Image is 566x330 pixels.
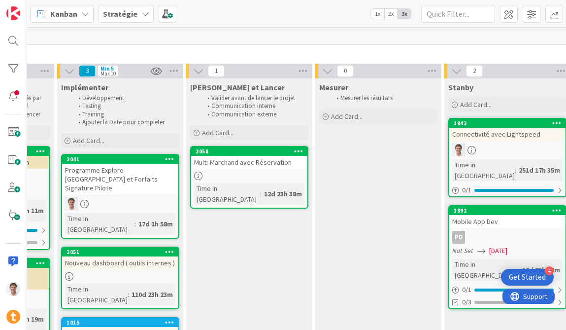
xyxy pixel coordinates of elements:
a: 2058Multi-Marchand avec RéservationTime in [GEOGRAPHIC_DATA]:12d 23h 38m [190,146,308,209]
span: Add Card... [73,136,104,145]
div: 2041Programme Explore [GEOGRAPHIC_DATA] et Forfaits Signature Pilote [62,155,178,194]
span: : [515,165,516,176]
span: 2 [466,65,483,77]
li: Développement [73,94,178,102]
div: 2058Multi-Marchand avec Réservation [191,147,307,169]
span: Kanban [50,8,77,20]
img: Visit kanbanzone.com [6,6,20,20]
div: 2041 [67,156,178,163]
div: PD [449,231,566,244]
span: : [134,219,136,229]
div: 1892Mobile App Dev [449,206,566,228]
div: Open Get Started checklist, remaining modules: 4 [501,269,554,286]
li: Training [73,110,178,118]
div: PD [452,231,465,244]
span: 2x [384,9,398,19]
li: Testing [73,102,178,110]
div: Max 10 [100,71,116,76]
a: 2051Nouveau dashboard ( outils internes )Time in [GEOGRAPHIC_DATA]:110d 23h 23m [61,247,179,309]
div: Connectivité avec Lightspeed [449,128,566,141]
span: Support [21,1,45,13]
div: 4 [545,266,554,275]
img: JG [6,282,20,296]
span: : [128,289,129,300]
span: Add Card... [331,112,363,121]
b: Stratégie [103,9,137,19]
img: avatar [6,310,20,324]
div: 2051 [62,248,178,257]
img: JG [452,144,465,156]
span: : [260,188,262,199]
span: Implémenter [61,82,108,92]
div: 1015 [67,319,178,326]
div: Multi-Marchand avec Réservation [191,156,307,169]
div: 1843 [454,120,566,127]
div: 251d 17h 35m [516,165,563,176]
span: 3 [79,65,96,77]
div: JG [449,144,566,156]
div: 1015 [62,318,178,327]
li: Communication interne [202,102,307,110]
li: Ajouter la Date pour completer [73,118,178,126]
div: 110d 23h 23m [129,289,175,300]
div: JG [62,197,178,210]
span: Stanby [448,82,473,92]
div: 2051 [67,249,178,256]
div: Time in [GEOGRAPHIC_DATA] [452,159,515,181]
span: 0/3 [462,297,471,307]
span: Mesurer [319,82,348,92]
span: 0 / 1 [462,185,471,195]
div: Get Started [509,272,546,282]
span: 0 [337,65,354,77]
div: Time in [GEOGRAPHIC_DATA] [65,213,134,235]
span: [DATE] [489,246,507,256]
div: 2041 [62,155,178,164]
div: 1843 [449,119,566,128]
li: Valider avant de lancer le projet [202,94,307,102]
div: Mobile App Dev [449,215,566,228]
li: Mesurer les résultats [331,94,436,102]
div: 1843Connectivité avec Lightspeed [449,119,566,141]
div: Nouveau dashboard ( outils internes ) [62,257,178,269]
div: Time in [GEOGRAPHIC_DATA] [194,183,260,205]
input: Quick Filter... [421,5,495,23]
div: 2058 [191,147,307,156]
div: 2058 [196,148,307,155]
span: Add Card... [460,100,492,109]
span: 1 [208,65,225,77]
div: 2051Nouveau dashboard ( outils internes ) [62,248,178,269]
div: 1892 [454,207,566,214]
div: 1892 [449,206,566,215]
span: Add Card... [202,128,233,137]
a: 2041Programme Explore [GEOGRAPHIC_DATA] et Forfaits Signature PiloteJGTime in [GEOGRAPHIC_DATA]:1... [61,154,179,239]
span: 0 / 1 [462,285,471,295]
div: 12d 23h 38m [262,188,304,199]
li: Communication externe [202,110,307,118]
div: Min 5 [100,66,114,71]
div: 0/1 [449,284,566,296]
div: 0/1 [449,184,566,196]
span: 1x [371,9,384,19]
div: Time in [GEOGRAPHIC_DATA] [452,259,518,281]
div: 12d 23h 38m [520,264,563,275]
span: 3x [398,9,411,19]
img: JG [65,197,78,210]
div: 17d 1h 58m [136,219,175,229]
span: Valider et Lancer [190,82,285,92]
div: Programme Explore [GEOGRAPHIC_DATA] et Forfaits Signature Pilote [62,164,178,194]
span: : [518,264,520,275]
i: Not Set [452,246,473,255]
div: Time in [GEOGRAPHIC_DATA] [65,284,128,305]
